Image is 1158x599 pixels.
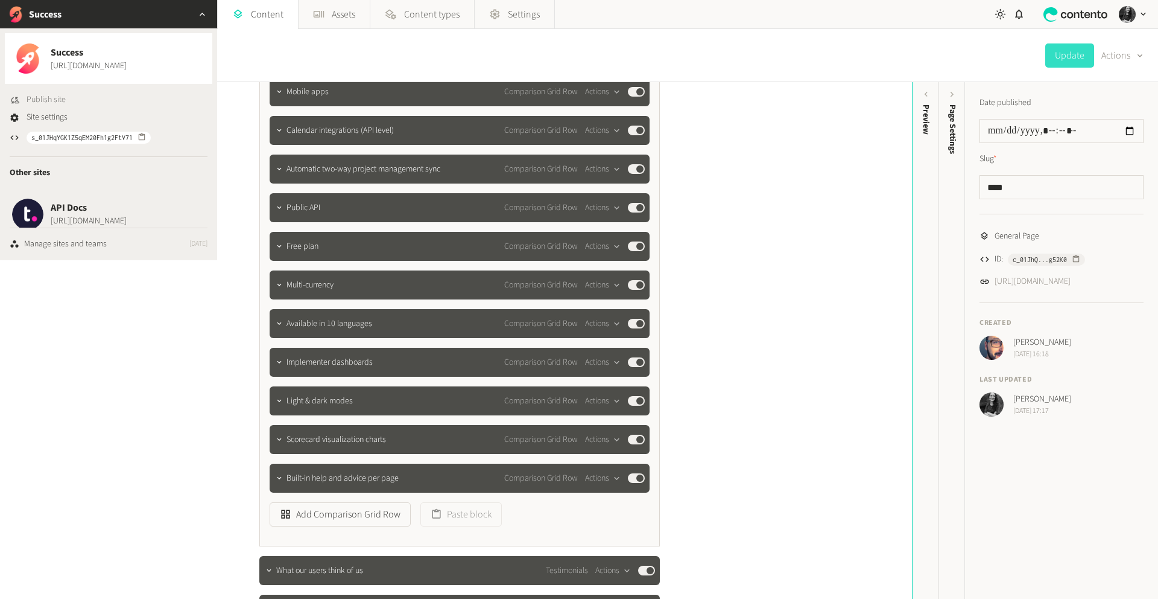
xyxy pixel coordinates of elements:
[286,279,334,292] span: Multi-currency
[504,279,578,292] span: Comparison Grid Row
[1013,254,1067,265] span: c_01JhQ...g52K0
[51,60,127,72] a: [URL][DOMAIN_NAME]
[24,238,107,251] div: Manage sites and teams
[504,124,578,137] span: Comparison Grid Row
[546,565,588,577] span: Testimonials
[979,336,1004,360] img: Josh Angell
[10,94,66,106] button: Publish site
[585,316,621,331] button: Actions
[585,394,621,408] button: Actions
[1045,43,1094,68] button: Update
[585,239,621,254] button: Actions
[1119,6,1136,23] img: Hollie Duncan
[420,502,502,527] button: Paste block
[508,7,540,22] span: Settings
[585,162,621,176] button: Actions
[286,124,394,137] span: Calendar integrations (API level)
[1013,393,1071,406] span: [PERSON_NAME]
[995,275,1071,288] a: [URL][DOMAIN_NAME]
[276,565,363,577] span: What our users think of us
[585,355,621,370] button: Actions
[1013,406,1071,417] span: [DATE] 17:17
[504,163,578,176] span: Comparison Grid Row
[270,502,411,527] button: Add Comparison Grid Row
[27,111,68,124] span: Site settings
[7,6,24,23] img: Success
[979,318,1144,328] h4: Created
[595,563,631,578] button: Actions
[286,434,386,446] span: Scorecard visualization charts
[995,230,1039,243] span: General Page
[29,7,62,22] h2: Success
[51,215,127,228] span: [URL][DOMAIN_NAME]
[10,111,68,124] a: Site settings
[995,253,1003,266] span: ID:
[585,123,621,138] button: Actions
[946,104,959,154] span: Page Settings
[585,432,621,447] button: Actions
[504,434,578,446] span: Comparison Grid Row
[585,278,621,292] button: Actions
[5,189,212,240] button: API DocsAPI Docs[URL][DOMAIN_NAME]
[286,163,440,176] span: Automatic two-way project management sync
[12,199,43,230] img: API Docs
[585,85,621,99] button: Actions
[504,356,578,369] span: Comparison Grid Row
[27,132,151,144] button: s_01JHqYGK1Z5qEM20Fh1g2FtV71
[286,395,353,408] span: Light & dark modes
[504,472,578,485] span: Comparison Grid Row
[286,356,373,369] span: Implementer dashboards
[504,318,578,330] span: Comparison Grid Row
[920,104,932,135] div: Preview
[1101,43,1144,68] button: Actions
[286,202,320,214] span: Public API
[504,240,578,253] span: Comparison Grid Row
[585,200,621,215] button: Actions
[585,471,621,485] button: Actions
[979,392,1004,417] img: Hollie Duncan
[189,239,207,250] span: [DATE]
[404,7,460,22] span: Content types
[51,45,127,60] span: Success
[1008,254,1085,266] button: c_01JhQ...g52K0
[12,43,43,74] img: Success
[979,374,1144,385] h4: Last updated
[979,153,997,165] label: Slug
[1013,336,1071,349] span: [PERSON_NAME]
[51,200,127,215] span: API Docs
[31,132,133,143] span: s_01JHqYGK1Z5qEM20Fh1g2FtV71
[504,202,578,214] span: Comparison Grid Row
[10,238,107,251] a: Manage sites and teams
[286,472,399,485] span: Built-in help and advice per page
[979,97,1031,109] label: Date published
[504,86,578,98] span: Comparison Grid Row
[286,86,329,98] span: Mobile apps
[5,157,212,189] div: Other sites
[27,94,66,106] span: Publish site
[286,240,318,253] span: Free plan
[1013,349,1071,360] span: [DATE] 16:18
[504,395,578,408] span: Comparison Grid Row
[286,318,372,330] span: Available in 10 languages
